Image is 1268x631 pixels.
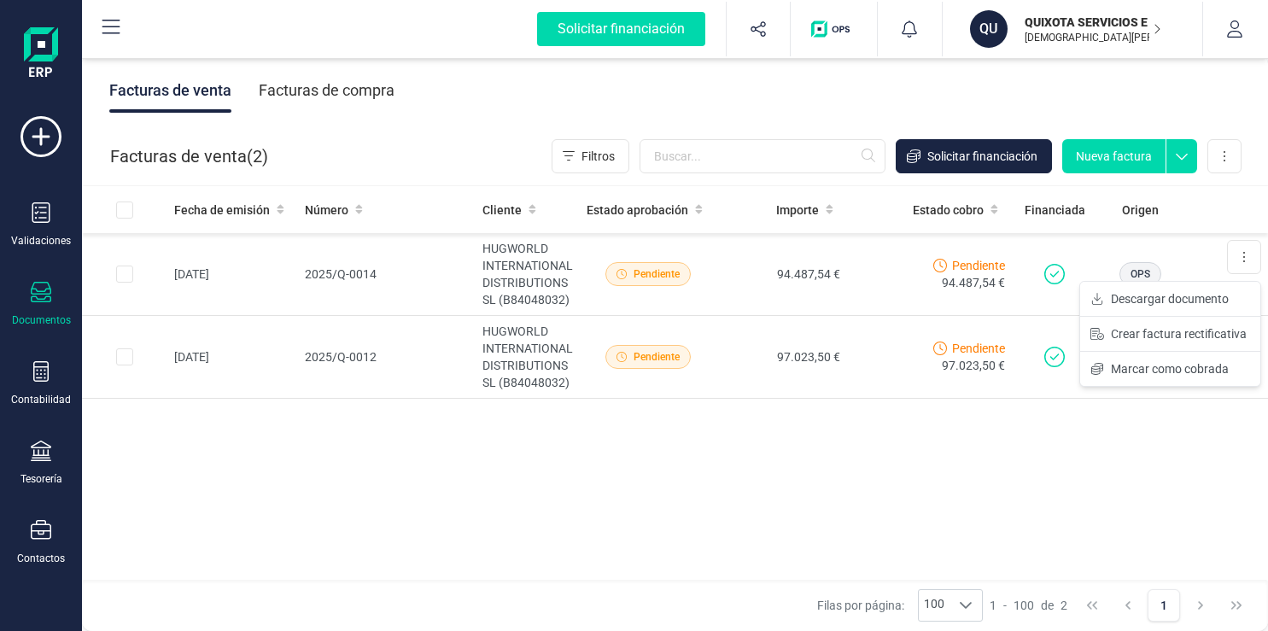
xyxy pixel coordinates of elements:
span: Descargar documento [1111,290,1229,307]
span: Filtros [581,148,615,165]
td: 2025/Q-0012 [298,316,476,399]
button: First Page [1076,589,1108,622]
span: 2 [1061,597,1067,614]
td: 2025/Q-0014 [298,233,476,316]
span: Fecha de emisión [174,202,270,219]
div: Documentos [12,313,71,327]
span: Marcar como cobrada [1111,360,1229,377]
span: 97.023,50 € [942,357,1005,374]
div: - [990,597,1067,614]
button: QUQUIXOTA SERVICIOS E INSERCION, S.L.[DEMOGRAPHIC_DATA][PERSON_NAME] [963,2,1182,56]
span: Crear factura rectificativa [1111,325,1247,342]
div: Contactos [17,552,65,565]
span: 100 [919,590,950,621]
span: Importe [776,202,819,219]
button: Marcar como cobrada [1080,352,1260,386]
div: Contabilidad [11,393,71,406]
td: 97.023,50 € [716,316,847,399]
span: 1 [990,597,996,614]
button: Nueva factura [1062,139,1166,173]
p: QUIXOTA SERVICIOS E INSERCION, S.L. [1025,14,1161,31]
div: Validaciones [11,234,71,248]
span: Número [305,202,348,219]
button: Solicitar financiación [896,139,1052,173]
div: Row Selected e8966db8-3cf8-43ab-ac3b-ee12a4a49555 [116,348,133,365]
button: Next Page [1184,589,1217,622]
button: Page 1 [1148,589,1180,622]
span: Pendiente [952,340,1005,357]
span: 2 [253,144,262,168]
div: Tesorería [20,472,62,486]
div: All items unselected [116,202,133,219]
button: Last Page [1220,589,1253,622]
button: Solicitar financiación [517,2,726,56]
button: Filtros [552,139,629,173]
span: Pendiente [634,349,680,365]
span: OPS [1131,266,1150,282]
span: Financiada [1025,202,1085,219]
img: Logo Finanedi [24,27,58,82]
td: [DATE] [167,233,298,316]
div: QU [970,10,1008,48]
td: [DATE] [167,316,298,399]
div: Solicitar financiación [537,12,705,46]
button: Crear factura rectificativa [1080,317,1260,351]
span: 100 [1014,597,1034,614]
p: [DEMOGRAPHIC_DATA][PERSON_NAME] [1025,31,1161,44]
input: Buscar... [640,139,885,173]
div: Row Selected 66baaab8-e692-4c0d-8115-7539cee4dea6 [116,266,133,283]
span: Solicitar financiación [927,148,1037,165]
button: Previous Page [1112,589,1144,622]
div: Facturas de compra [259,68,394,113]
td: 94.487,54 € [716,233,847,316]
span: 94.487,54 € [942,274,1005,291]
div: Facturas de venta [109,68,231,113]
button: Descargar documento [1080,282,1260,316]
span: Pendiente [952,257,1005,274]
span: Origen [1122,202,1159,219]
div: Facturas de venta ( ) [110,139,268,173]
td: HUGWORLD INTERNATIONAL DISTRIBUTIONS SL (B84048032) [476,316,580,399]
img: Logo de OPS [811,20,856,38]
button: Logo de OPS [801,2,867,56]
td: HUGWORLD INTERNATIONAL DISTRIBUTIONS SL (B84048032) [476,233,580,316]
div: Filas por página: [817,589,983,622]
span: Cliente [482,202,522,219]
span: Estado aprobación [587,202,688,219]
span: de [1041,597,1054,614]
span: Pendiente [634,266,680,282]
span: Estado cobro [913,202,984,219]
